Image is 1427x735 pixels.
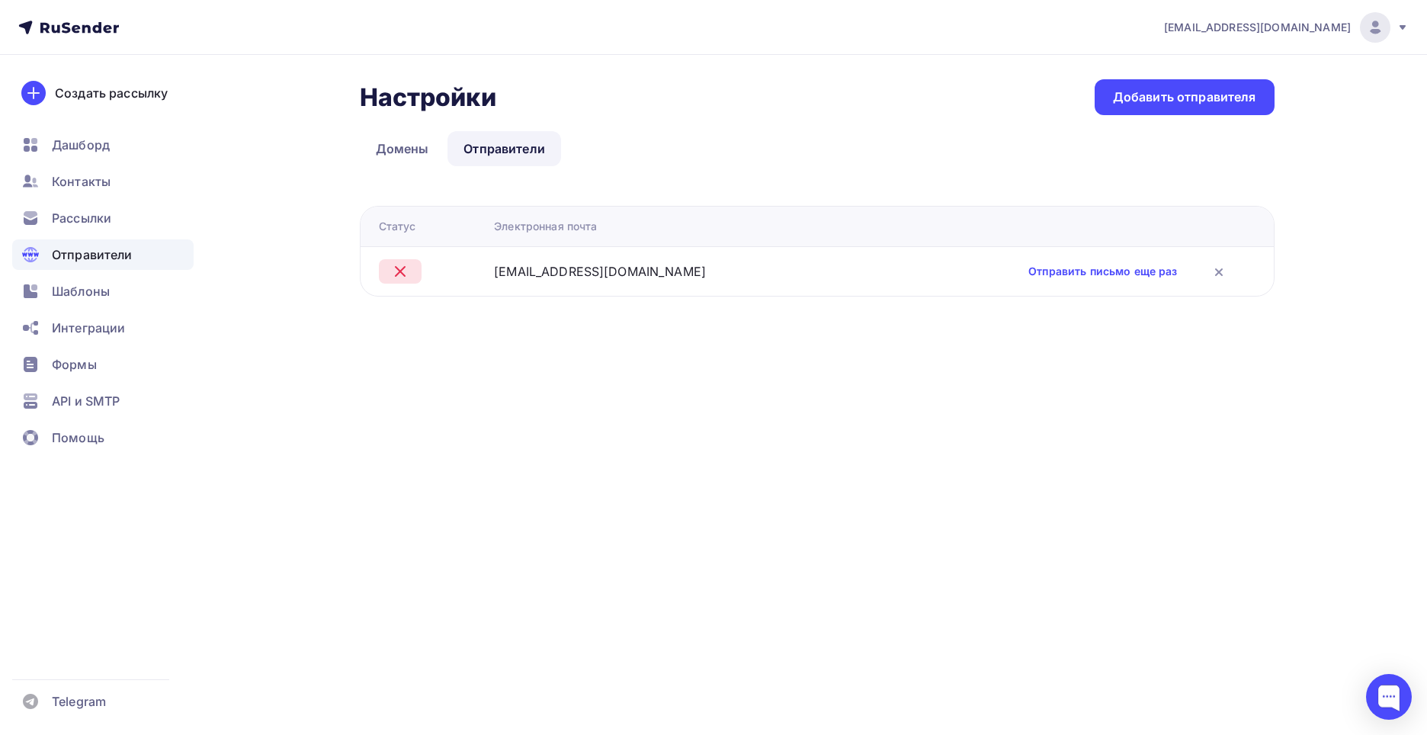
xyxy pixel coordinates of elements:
a: Рассылки [12,203,194,233]
div: [EMAIL_ADDRESS][DOMAIN_NAME] [494,262,706,281]
span: Рассылки [52,209,111,227]
a: [EMAIL_ADDRESS][DOMAIN_NAME] [1164,12,1409,43]
span: Telegram [52,692,106,711]
div: Электронная почта [494,219,597,234]
a: Отправители [447,131,561,166]
div: Статус [379,219,416,234]
div: Создать рассылку [55,84,168,102]
a: Отправители [12,239,194,270]
a: Отправить письмо еще раз [1028,264,1177,279]
span: Формы [52,355,97,374]
span: Отправители [52,246,133,264]
span: [EMAIL_ADDRESS][DOMAIN_NAME] [1164,20,1351,35]
a: Формы [12,349,194,380]
h2: Настройки [360,82,496,113]
span: Шаблоны [52,282,110,300]
span: Интеграции [52,319,125,337]
span: Помощь [52,428,104,447]
span: Контакты [52,172,111,191]
a: Домены [360,131,445,166]
div: Добавить отправителя [1113,88,1256,106]
span: Дашборд [52,136,110,154]
span: API и SMTP [52,392,120,410]
a: Шаблоны [12,276,194,307]
a: Дашборд [12,130,194,160]
a: Контакты [12,166,194,197]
